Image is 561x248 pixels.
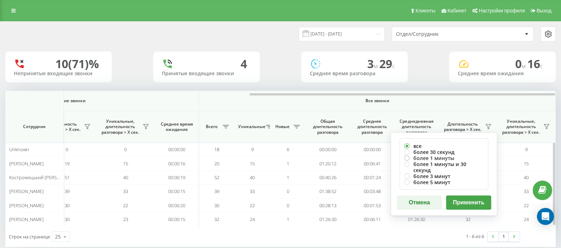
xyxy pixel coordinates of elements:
span: 22 [250,202,255,209]
span: 18 [214,146,219,153]
span: Настройки профиля [479,8,525,13]
span: 24 [524,216,529,222]
label: более 1 минуты и 30 секунд [404,161,484,173]
span: 33 [524,188,529,194]
td: 00:06:11 [350,213,394,226]
span: Сотрудник [11,124,57,129]
span: м [522,62,527,70]
td: 00:40:26 [306,171,350,184]
td: 00:00:19 [155,171,199,184]
span: 40 [250,174,255,181]
span: 6 [287,146,289,153]
span: 52 [214,174,219,181]
div: 10 (71)% [55,57,99,71]
span: 33 [250,188,255,194]
span: м [374,62,379,70]
span: Уникальные, длительность разговора > Х сек. [501,119,541,135]
button: Применить [446,195,491,210]
td: 00:03:48 [350,184,394,198]
td: 01:38:52 [306,184,350,198]
div: 25 [55,233,61,240]
div: Open Intercom Messenger [537,208,554,225]
span: 20 [214,160,219,167]
span: 39 [65,188,70,194]
span: 22 [524,202,529,209]
span: Уникальные [238,124,264,129]
div: Среднее время разговора [310,71,399,77]
span: Общая длительность разговора [311,119,345,135]
span: 0 [515,56,527,71]
span: 40 [524,174,529,181]
span: 32 [466,216,471,222]
div: 1 - 6 из 6 [466,233,484,240]
a: 1 [498,232,509,242]
button: Отмена [397,195,442,210]
span: 3 [367,56,379,71]
span: 23 [123,216,128,222]
span: 39 [214,188,219,194]
span: Клиенты [416,8,435,13]
div: Непринятые входящие звонки [14,71,103,77]
span: 24 [250,216,255,222]
span: Уникальные, длительность разговора > Х сек. [100,119,141,135]
td: 00:00:00 [350,143,394,156]
span: 0 [287,188,289,194]
td: 00:00:00 [306,143,350,156]
label: более 5 минут [404,179,484,185]
span: 33 [123,188,128,194]
div: Принятые входящие звонки [162,71,251,77]
td: 01:26:30 [394,213,439,226]
div: Отдел/Сотрудник [396,31,481,37]
label: все [404,143,484,149]
span: 30 [214,202,219,209]
div: 4 [241,57,247,71]
span: 22 [123,202,128,209]
td: 01:26:30 [306,213,350,226]
td: 00:00:16 [155,156,199,170]
label: более 3 минут [404,173,484,179]
span: Новые [274,124,291,129]
span: Выход [537,8,551,13]
td: 00:06:41 [350,156,394,170]
span: Unknown [9,146,29,153]
span: 30 [65,216,70,222]
span: 1 [287,160,289,167]
span: Средняя длительность разговора [355,119,389,135]
label: более 30 секунд [404,149,484,155]
span: Среднее время ожидания [160,121,193,132]
span: 9 [251,146,254,153]
span: 16 [527,56,543,71]
span: [PERSON_NAME] [9,202,44,209]
span: 30 [65,202,70,209]
td: 00:28:13 [306,198,350,212]
span: 0 [66,146,68,153]
span: [PERSON_NAME] [9,160,44,167]
span: [PERSON_NAME] [9,188,44,194]
span: [PERSON_NAME] [9,216,44,222]
span: c [540,62,543,70]
span: 15 [524,160,529,167]
span: 0 [124,146,127,153]
td: 00:00:15 [155,184,199,198]
span: 32 [214,216,219,222]
span: 0 [287,202,289,209]
td: 00:00:00 [155,143,199,156]
span: Костромицький [PERSON_NAME] [9,174,79,181]
span: 15 [250,160,255,167]
span: Всего [203,124,220,129]
td: 00:01:53 [350,198,394,212]
span: 29 [379,56,395,71]
span: 15 [123,160,128,167]
span: 9 [525,146,528,153]
td: 00:00:20 [155,198,199,212]
span: Среднедневная длительность разговора [400,119,433,135]
span: Строк на странице [9,233,50,240]
span: 1 [287,216,289,222]
span: Длительность разговора > Х сек. [442,121,483,132]
td: 00:01:24 [350,171,394,184]
span: 19 [65,160,70,167]
span: Кабинет [447,8,466,13]
span: Все звонки [220,98,534,104]
label: более 1 минуты [404,155,484,161]
div: Среднее время ожидания [458,71,547,77]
